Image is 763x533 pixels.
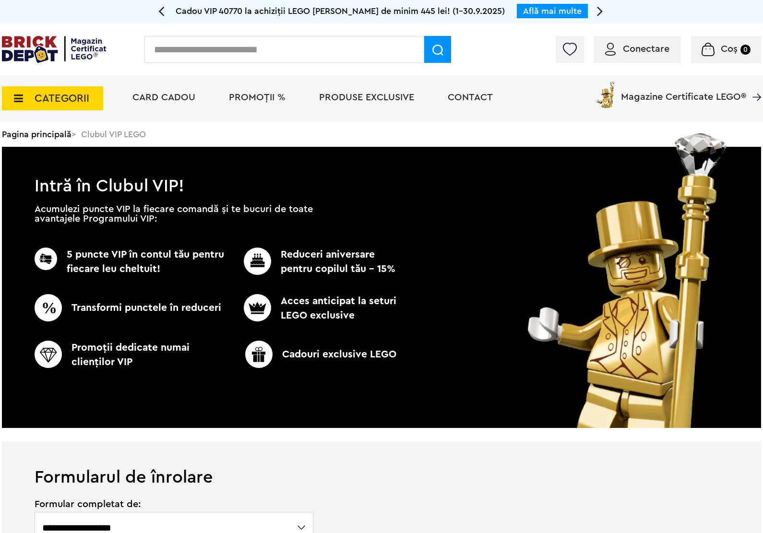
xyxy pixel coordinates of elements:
[35,499,314,509] span: Formular completat de:
[621,80,746,102] span: Magazine Certificate LEGO®
[244,248,271,275] img: CC_BD_Green_chek_mark
[721,44,738,54] span: Coș
[2,122,761,147] div: > Clubul VIP LEGO
[623,44,669,54] span: Conectare
[319,93,414,102] a: Produse exclusive
[35,341,228,369] p: Promoţii dedicate numai clienţilor VIP
[229,93,286,102] a: PROMOȚII %
[605,44,669,54] a: Conectare
[35,204,313,224] p: Acumulezi puncte VIP la fiecare comandă și te bucuri de toate avantajele Programului VIP:
[176,7,505,15] span: Cadou VIP 40770 la achiziții LEGO [PERSON_NAME] de minim 445 lei! (1-30.9.2025)
[746,80,761,89] a: Magazine Certificate LEGO®
[35,294,62,321] img: CC_BD_Green_chek_mark
[2,130,72,139] a: Pagina principală
[2,147,761,191] h1: Intră în Clubul VIP!
[228,248,400,276] p: Reduceri aniversare pentru copilul tău - 15%
[228,294,400,323] p: Acces anticipat la seturi LEGO exclusive
[2,441,761,486] h1: Formularul de înrolare
[35,294,228,321] p: Transformi punctele în reduceri
[244,294,271,321] img: CC_BD_Green_chek_mark
[448,93,493,102] a: Contact
[523,7,582,15] a: Află mai multe
[514,133,741,428] img: vip_page_image
[245,341,273,368] img: CC_BD_Green_chek_mark
[224,341,417,368] p: Cadouri exclusive LEGO
[35,93,89,104] span: CATEGORII
[35,341,62,368] img: CC_BD_Green_chek_mark
[35,248,228,276] p: 5 puncte VIP în contul tău pentru fiecare leu cheltuit!
[740,45,751,55] small: 0
[132,93,195,102] a: Card Cadou
[35,248,57,270] img: CC_BD_Green_chek_mark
